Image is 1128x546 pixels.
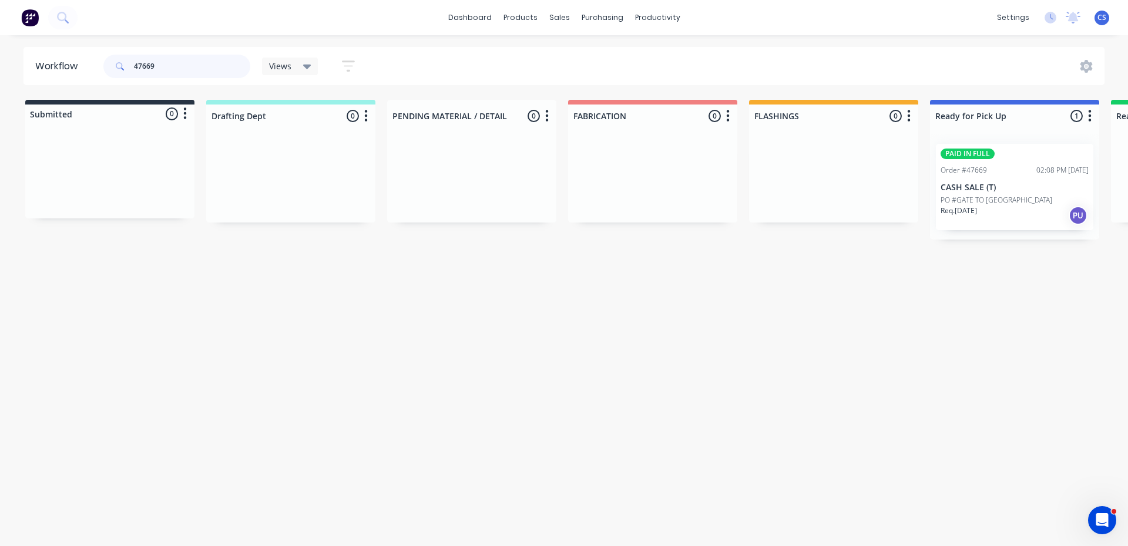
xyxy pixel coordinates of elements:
p: CASH SALE (T) [941,183,1089,193]
a: dashboard [442,9,498,26]
div: productivity [629,9,686,26]
div: PU [1069,206,1087,225]
div: products [498,9,543,26]
img: Factory [21,9,39,26]
div: Workflow [35,59,83,73]
input: Search for orders... [134,55,250,78]
div: settings [991,9,1035,26]
p: Req. [DATE] [941,205,977,216]
div: sales [543,9,576,26]
div: 02:08 PM [DATE] [1036,165,1089,176]
iframe: Intercom live chat [1088,506,1116,534]
p: PO #GATE TO [GEOGRAPHIC_DATA] [941,195,1052,205]
span: CS [1097,12,1106,23]
div: PAID IN FULLOrder #4766902:08 PM [DATE]CASH SALE (T)PO #GATE TO [GEOGRAPHIC_DATA]Req.[DATE]PU [936,144,1093,230]
div: Order #47669 [941,165,987,176]
span: Views [269,60,291,72]
div: PAID IN FULL [941,149,995,159]
div: purchasing [576,9,629,26]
